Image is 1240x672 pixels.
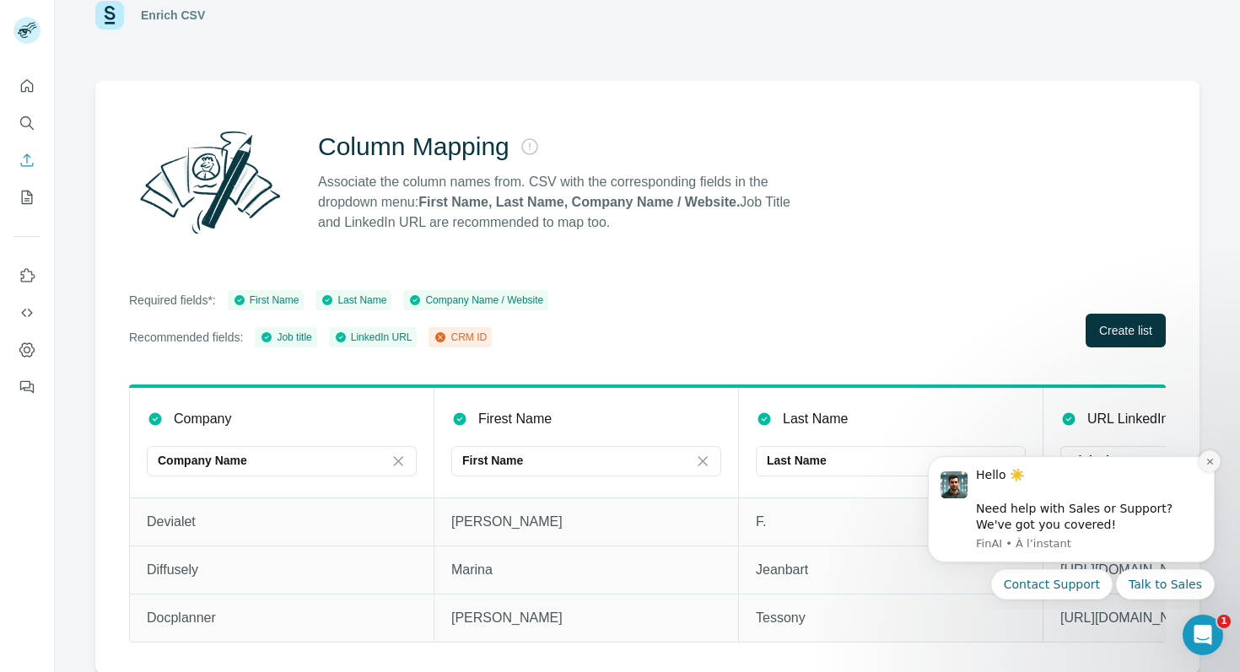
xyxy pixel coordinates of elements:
p: Marina [451,560,721,580]
p: Company Name [158,452,247,469]
div: Enrich CSV [141,7,205,24]
div: LinkedIn URL [334,330,412,345]
button: Create list [1086,314,1166,347]
p: URL LinkedIn [1087,409,1168,429]
button: Quick reply: Talk to Sales [213,128,312,159]
div: Company Name / Website [408,293,543,308]
div: CRM ID [434,330,487,345]
p: Message from FinAI, sent À l’instant [73,95,299,110]
div: Quick reply options [25,128,312,159]
button: Dismiss notification [296,9,318,31]
button: Feedback [13,372,40,402]
button: Enrich CSV [13,145,40,175]
p: Last Name [767,452,827,469]
h2: Column Mapping [318,132,509,162]
button: Use Surfe API [13,298,40,328]
img: Surfe Logo [95,1,124,30]
strong: First Name, Last Name, Company Name / Website. [418,195,740,209]
p: Company [174,409,231,429]
p: Diffusely [147,560,417,580]
p: [PERSON_NAME] [451,512,721,532]
p: Last Name [783,409,848,429]
iframe: Intercom live chat [1183,615,1223,655]
button: My lists [13,182,40,212]
p: [PERSON_NAME] [451,608,721,628]
p: First Name [462,452,523,469]
span: 1 [1217,615,1231,628]
p: Tessony [756,608,1026,628]
p: F. [756,512,1026,532]
div: message notification from FinAI, À l’instant. Hello ☀️ ​ Need help with Sales or Support? We've g... [25,15,312,121]
p: Associate the column names from. CSV with the corresponding fields in the dropdown menu: Job Titl... [318,172,806,233]
p: Firest Name [478,409,552,429]
div: Last Name [321,293,386,308]
iframe: Intercom notifications message [903,441,1240,610]
button: Use Surfe on LinkedIn [13,261,40,291]
button: Dashboard [13,335,40,365]
div: Message content [73,26,299,92]
p: Docplanner [147,608,417,628]
p: Jeanbart [756,560,1026,580]
img: Surfe Illustration - Column Mapping [129,121,291,243]
button: Quick reply: Contact Support [89,128,210,159]
p: Required fields*: [129,292,216,309]
button: Search [13,108,40,138]
div: Hello ☀️ ​ Need help with Sales or Support? We've got you covered! [73,26,299,92]
p: Recommended fields: [129,329,243,346]
p: Devialet [147,512,417,532]
div: Job title [260,330,311,345]
div: First Name [233,293,299,308]
span: Create list [1099,322,1152,339]
button: Quick start [13,71,40,101]
img: Profile image for FinAI [38,30,65,57]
